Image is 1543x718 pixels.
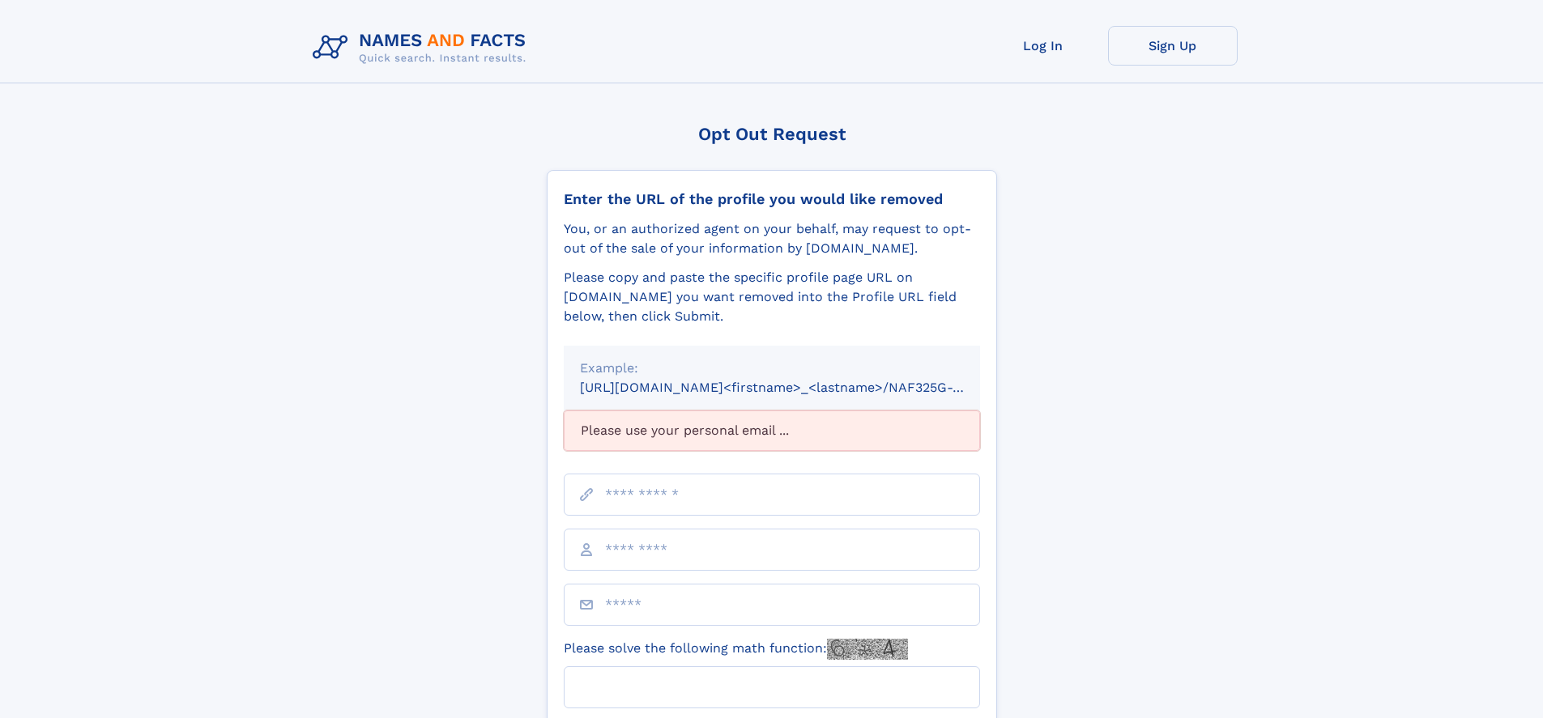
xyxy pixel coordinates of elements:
a: Log In [978,26,1108,66]
div: Please use your personal email ... [564,410,980,451]
img: Logo Names and Facts [306,26,539,70]
div: Example: [580,359,964,378]
div: You, or an authorized agent on your behalf, may request to opt-out of the sale of your informatio... [564,219,980,258]
small: [URL][DOMAIN_NAME]<firstname>_<lastname>/NAF325G-xxxxxxxx [580,380,1011,395]
div: Opt Out Request [547,124,997,144]
label: Please solve the following math function: [564,639,908,660]
a: Sign Up [1108,26,1238,66]
div: Please copy and paste the specific profile page URL on [DOMAIN_NAME] you want removed into the Pr... [564,268,980,326]
div: Enter the URL of the profile you would like removed [564,190,980,208]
